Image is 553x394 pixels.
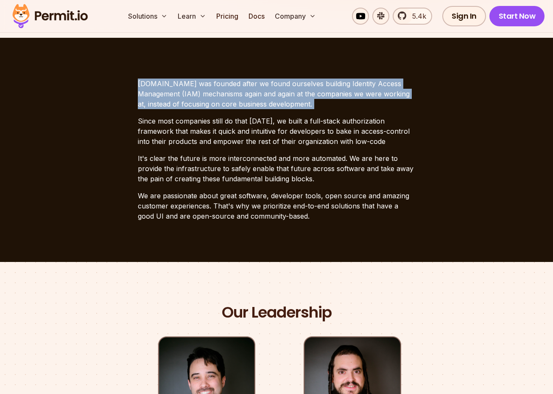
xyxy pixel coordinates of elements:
[138,191,415,221] p: We are passionate about great software, developer tools, open source and amazing customer experie...
[245,8,268,25] a: Docs
[138,79,415,109] p: [DOMAIN_NAME] was founded after we found ourselves building Identity Access Management (IAM) mech...
[138,153,415,184] p: It's clear the future is more interconnected and more automated. We are here to provide the infra...
[8,2,92,31] img: Permit logo
[138,116,415,146] p: Since most companies still do that [DATE], we built a full-stack authorization framework that mak...
[125,8,171,25] button: Solutions
[393,8,432,25] a: 5.4k
[407,11,426,21] span: 5.4k
[174,8,209,25] button: Learn
[489,6,545,26] a: Start Now
[213,8,242,25] a: Pricing
[271,8,319,25] button: Company
[222,303,332,323] h2: Our Leadership
[442,6,486,26] a: Sign In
